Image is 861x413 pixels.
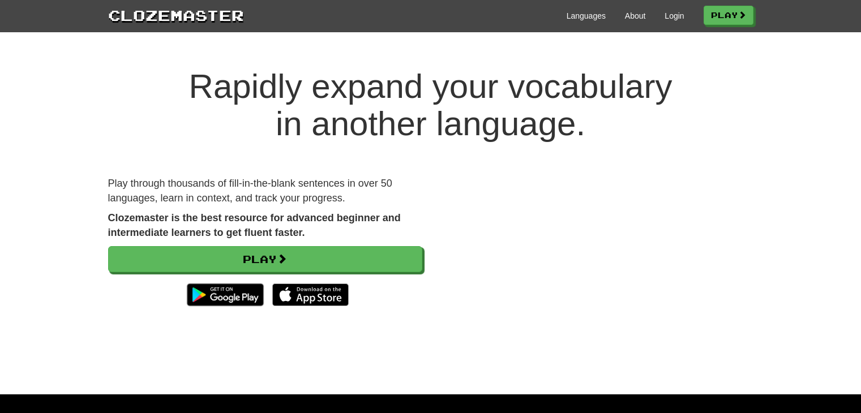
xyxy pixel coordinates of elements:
img: Download_on_the_App_Store_Badge_US-UK_135x40-25178aeef6eb6b83b96f5f2d004eda3bffbb37122de64afbaef7... [272,283,349,306]
strong: Clozemaster is the best resource for advanced beginner and intermediate learners to get fluent fa... [108,212,401,238]
a: Play [108,246,422,272]
img: Get it on Google Play [181,278,269,312]
a: Clozemaster [108,5,244,25]
a: Play [704,6,753,25]
p: Play through thousands of fill-in-the-blank sentences in over 50 languages, learn in context, and... [108,177,422,205]
a: Login [665,10,684,21]
a: About [625,10,646,21]
a: Languages [567,10,606,21]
